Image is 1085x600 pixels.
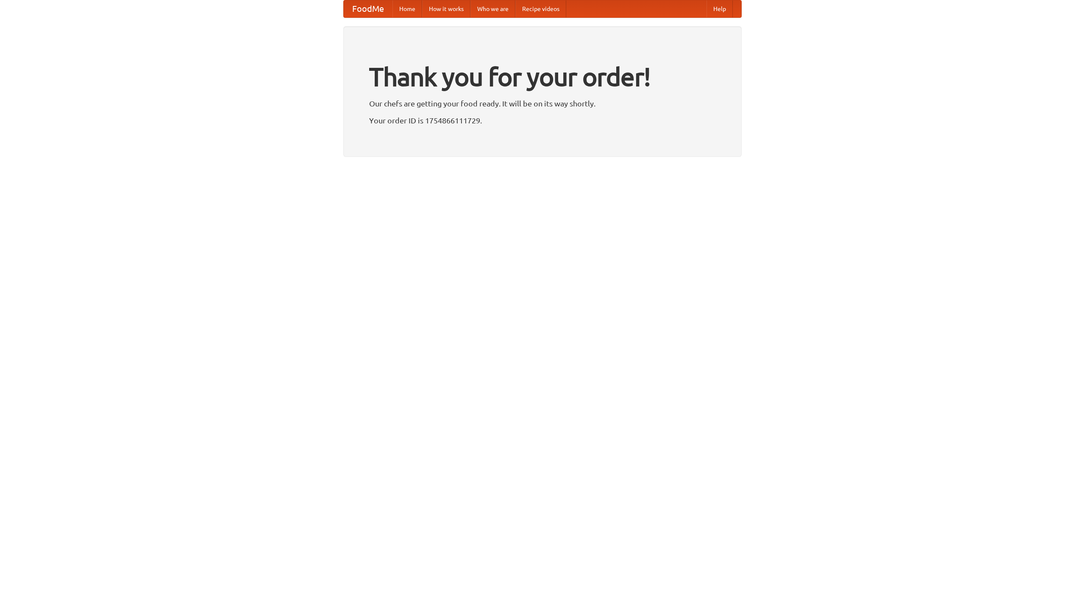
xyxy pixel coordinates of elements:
a: Recipe videos [515,0,566,17]
a: Home [392,0,422,17]
a: FoodMe [344,0,392,17]
a: How it works [422,0,470,17]
p: Your order ID is 1754866111729. [369,114,716,127]
p: Our chefs are getting your food ready. It will be on its way shortly. [369,97,716,110]
a: Who we are [470,0,515,17]
a: Help [707,0,733,17]
h1: Thank you for your order! [369,56,716,97]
